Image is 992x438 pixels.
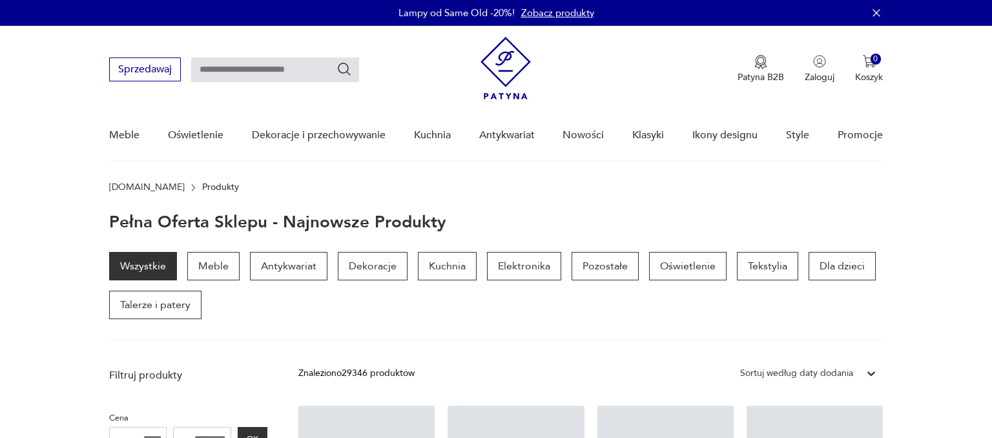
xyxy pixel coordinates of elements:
[809,252,876,280] a: Dla dzieci
[298,366,415,381] div: Znaleziono 29346 produktów
[109,66,181,75] a: Sprzedawaj
[754,55,767,69] img: Ikona medalu
[109,368,267,382] p: Filtruj produkty
[805,55,834,83] button: Zaloguj
[738,71,784,83] p: Patyna B2B
[202,182,239,193] p: Produkty
[692,110,758,160] a: Ikony designu
[109,182,185,193] a: [DOMAIN_NAME]
[487,252,561,280] a: Elektronika
[738,55,784,83] button: Patyna B2B
[813,55,826,68] img: Ikonka użytkownika
[649,252,727,280] a: Oświetlenie
[109,110,139,160] a: Meble
[187,252,240,280] a: Meble
[632,110,664,160] a: Klasyki
[737,252,798,280] a: Tekstylia
[740,366,853,381] div: Sortuj według daty dodania
[414,110,451,160] a: Kuchnia
[480,37,531,99] img: Patyna - sklep z meblami i dekoracjami vintage
[563,110,604,160] a: Nowości
[479,110,535,160] a: Antykwariat
[863,55,876,68] img: Ikona koszyka
[572,252,639,280] a: Pozostałe
[109,57,181,81] button: Sprzedawaj
[109,291,201,319] a: Talerze i patery
[168,110,223,160] a: Oświetlenie
[109,213,446,231] h1: Pełna oferta sklepu - najnowsze produkty
[398,6,515,19] p: Lampy od Same Old -20%!
[786,110,809,160] a: Style
[109,411,267,425] p: Cena
[109,252,177,280] a: Wszystkie
[838,110,883,160] a: Promocje
[855,55,883,83] button: 0Koszyk
[336,61,352,77] button: Szukaj
[805,71,834,83] p: Zaloguj
[252,110,386,160] a: Dekoracje i przechowywanie
[338,252,408,280] a: Dekoracje
[250,252,327,280] a: Antykwariat
[871,54,882,65] div: 0
[521,6,594,19] a: Zobacz produkty
[418,252,477,280] a: Kuchnia
[738,55,784,83] a: Ikona medaluPatyna B2B
[855,71,883,83] p: Koszyk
